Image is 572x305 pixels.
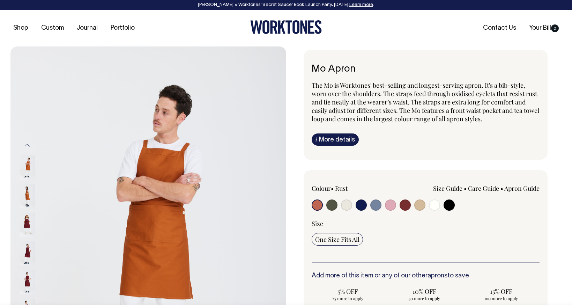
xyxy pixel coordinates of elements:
a: Portfolio [108,22,138,34]
img: burgundy [20,241,35,266]
a: Custom [38,22,67,34]
span: 10% OFF [392,287,457,296]
a: iMore details [312,133,359,146]
label: Rust [335,184,348,193]
span: • [500,184,503,193]
a: Journal [74,22,101,34]
img: rust [20,155,35,180]
a: aprons [428,273,447,279]
img: burgundy [20,270,35,294]
span: 100 more to apply [468,296,534,301]
input: 15% OFF 100 more to apply [465,285,537,303]
a: Learn more [349,3,373,7]
span: 50 more to apply [392,296,457,301]
div: Colour [312,184,403,193]
span: 15% OFF [468,287,534,296]
span: 5% OFF [315,287,381,296]
button: Previous [22,138,32,153]
a: Size Guide [433,184,462,193]
span: 0 [551,24,559,32]
input: One Size Fits All [312,233,363,246]
span: • [464,184,467,193]
input: 10% OFF 50 more to apply [388,285,461,303]
span: i [315,136,317,143]
div: [PERSON_NAME] × Worktones ‘Secret Sauce’ Book Launch Party, [DATE]. . [7,2,565,7]
h6: Add more of this item or any of our other to save [312,273,540,279]
span: One Size Fits All [315,235,359,244]
span: • [331,184,334,193]
a: Contact Us [480,22,519,34]
a: Your Bill0 [526,22,562,34]
span: 25 more to apply [315,296,381,301]
input: 5% OFF 25 more to apply [312,285,384,303]
div: Size [312,219,540,228]
img: burgundy [20,212,35,237]
a: Care Guide [468,184,499,193]
a: Apron Guide [504,184,540,193]
a: Shop [10,22,31,34]
img: rust [20,184,35,208]
h6: Mo Apron [312,64,540,75]
span: The Mo is Worktones' best-selling and longest-serving apron. It's a bib-style, worn over the shou... [312,81,539,123]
